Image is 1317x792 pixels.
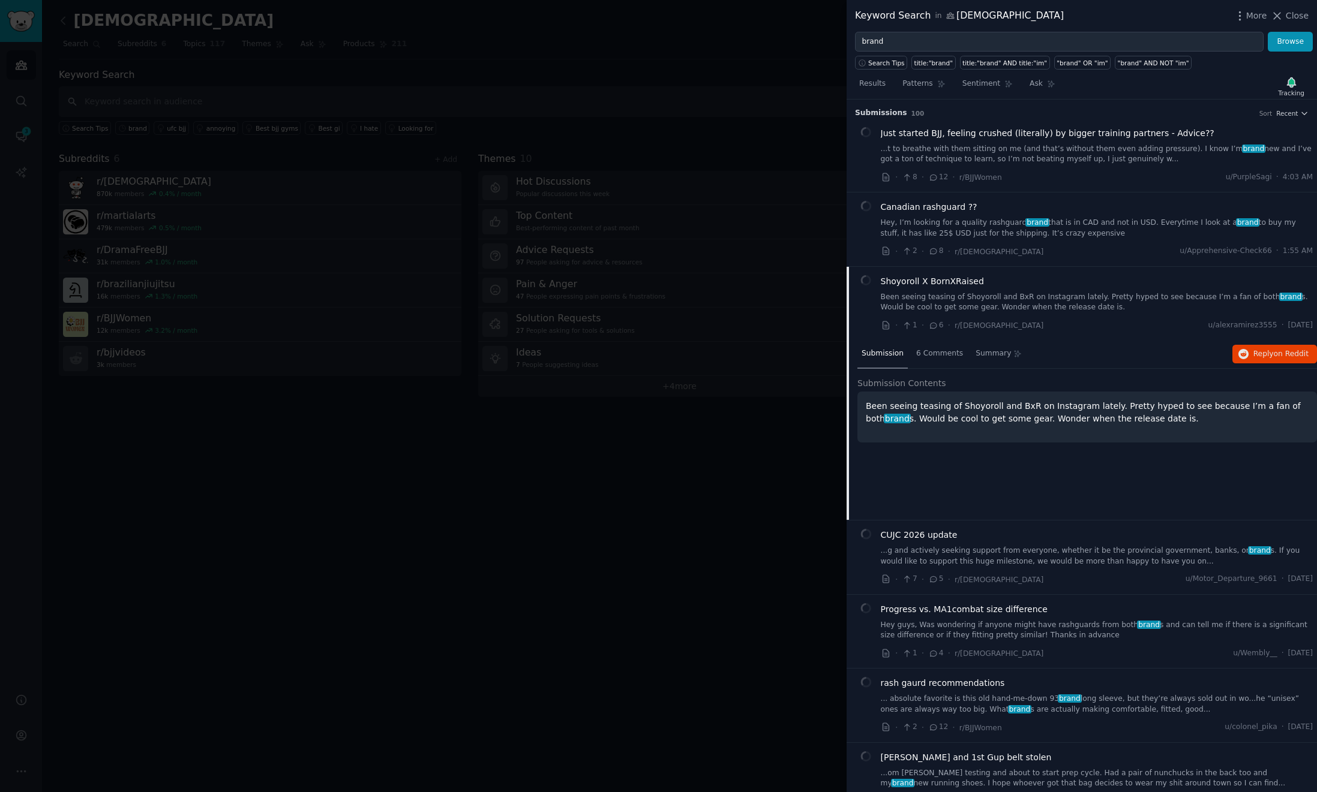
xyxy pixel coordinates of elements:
div: title:"brand" [914,59,953,67]
span: Search Tips [868,59,905,67]
span: r/[DEMOGRAPHIC_DATA] [955,248,1043,256]
span: · [922,319,924,332]
a: Been seeing teasing of Shoyoroll and BxR on Instagram lately. Pretty hyped to see because I’m a f... [881,292,1313,313]
span: · [895,721,898,734]
input: Try a keyword related to your business [855,32,1264,52]
span: Submission Contents [857,377,946,390]
a: Ask [1025,74,1060,99]
span: brand [891,779,914,787]
span: brand [1248,546,1271,555]
span: · [1282,574,1284,585]
span: · [895,171,898,183]
span: 2 [902,246,917,257]
span: · [948,573,950,586]
span: in [935,11,941,22]
a: Results [855,74,890,99]
span: 1 [902,320,917,331]
span: Close [1286,10,1309,22]
span: u/Wembly__ [1233,648,1277,659]
a: Patterns [898,74,949,99]
span: Results [859,79,886,89]
a: Shoyoroll X BornXRaised [881,275,984,288]
span: brand [1236,218,1259,227]
span: r/BJJWomen [959,724,1002,732]
span: brand [1008,705,1031,713]
span: Submission s [855,108,907,119]
span: Ask [1030,79,1043,89]
span: u/Apprehensive-Check66 [1180,246,1271,257]
div: Keyword Search [DEMOGRAPHIC_DATA] [855,8,1064,23]
button: Replyon Reddit [1232,345,1317,364]
a: Hey guys, Was wondering if anyone might have rashguards from bothbrands and can tell me if there ... [881,620,1313,641]
span: · [922,647,924,660]
button: Close [1271,10,1309,22]
span: 6 [928,320,943,331]
span: · [948,319,950,332]
span: 100 [911,110,925,117]
span: 12 [928,172,948,183]
span: [DATE] [1288,320,1313,331]
span: 5 [928,574,943,585]
a: ...g and actively seeking support from everyone, whether it be the provincial government, banks, ... [881,546,1313,567]
span: · [922,245,924,258]
span: brand [1279,293,1303,301]
span: brand [1242,144,1265,153]
span: brand [1025,218,1049,227]
span: Submission [862,348,904,359]
span: [DATE] [1288,648,1313,659]
a: ...t to breathe with them sitting on me (and that’s without them even adding pressure). I know I’... [881,144,1313,165]
span: · [952,721,955,734]
a: Sentiment [958,74,1017,99]
a: title:"brand" AND title:"im" [960,56,1050,70]
span: u/Motor_Departure_9661 [1186,574,1277,585]
span: 12 [928,722,948,733]
span: · [948,245,950,258]
span: 2 [902,722,917,733]
span: Canadian rashguard ?? [881,201,977,213]
span: r/[DEMOGRAPHIC_DATA] [955,649,1043,658]
span: 4:03 AM [1283,172,1313,183]
span: [DATE] [1288,574,1313,585]
span: on Reddit [1274,350,1309,358]
span: brand [1137,621,1160,629]
span: 8 [902,172,917,183]
span: · [895,319,898,332]
span: Summary [976,348,1011,359]
span: brand [884,414,910,423]
span: · [1276,172,1279,183]
button: Search Tips [855,56,907,70]
span: 6 Comments [916,348,963,359]
span: r/[DEMOGRAPHIC_DATA] [955,576,1043,584]
span: · [922,171,924,183]
span: [PERSON_NAME] and 1st Gup belt stolen [881,751,1052,764]
div: "brand" OR "im" [1057,59,1108,67]
span: 8 [928,246,943,257]
span: · [895,245,898,258]
a: Hey, I’m looking for a quality rashguardbrandthat is in CAD and not in USD. Everytime I look at a... [881,218,1313,239]
span: · [1282,648,1284,659]
button: Browse [1268,32,1313,52]
div: title:"brand" AND title:"im" [962,59,1047,67]
span: 1 [902,648,917,659]
span: · [1282,320,1284,331]
a: rash gaurd recommendations [881,677,1005,689]
span: Sentiment [962,79,1000,89]
span: Recent [1276,109,1298,118]
button: More [1234,10,1267,22]
span: r/BJJWomen [959,173,1002,182]
a: "brand" AND NOT "im" [1115,56,1192,70]
span: · [922,721,924,734]
span: 7 [902,574,917,585]
span: · [895,647,898,660]
button: Tracking [1274,74,1309,99]
span: More [1246,10,1267,22]
span: Reply [1253,349,1309,360]
span: Just started BJJ, feeling crushed (literally) by bigger training partners - Advice?? [881,127,1214,140]
span: Progress vs. MA1combat size difference [881,603,1048,616]
span: u/alexramirez3555 [1208,320,1277,331]
a: CUJC 2026 update [881,529,958,541]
